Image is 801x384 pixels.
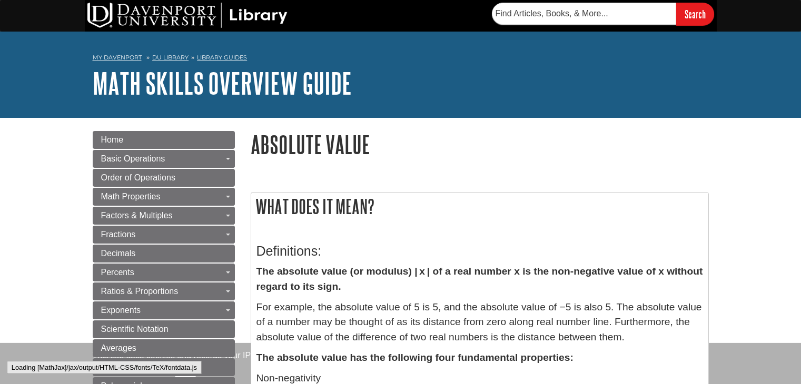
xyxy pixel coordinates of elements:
p: For example, the absolute value of 5 is 5, and the absolute value of −5 is also 5. The absolute v... [256,300,703,345]
a: Order of Operations [93,169,235,187]
nav: breadcrumb [93,50,709,67]
a: Averages [93,339,235,357]
a: Math Skills Overview Guide [93,67,352,99]
span: Decimals [101,249,136,258]
span: Order of Operations [101,173,175,182]
span: Scientific Notation [101,325,169,334]
h2: What does it mean? [251,193,708,220]
a: Decimals [93,245,235,262]
input: Find Articles, Books, & More... [492,3,676,25]
img: DU Library [87,3,288,28]
span: Math Properties [101,192,161,201]
a: Ratios & Proportions [93,282,235,300]
span: Percents [101,268,134,277]
span: Basic Operations [101,154,165,163]
a: My Davenport [93,53,142,62]
h1: Absolute Value [251,131,709,158]
a: Factors & Multiples [93,207,235,225]
div: Loading [MathJax]/jax/output/HTML-CSS/fonts/TeX/fontdata.js [7,361,202,374]
span: Factors & Multiples [101,211,173,220]
input: Search [676,3,714,25]
a: Percents [93,264,235,281]
span: Exponents [101,306,141,315]
a: Equation Basics [93,358,235,376]
a: DU Library [152,54,189,61]
a: Home [93,131,235,149]
a: Math Properties [93,188,235,206]
a: Library Guides [197,54,247,61]
span: Ratios & Proportions [101,287,179,296]
span: Home [101,135,124,144]
strong: The absolute value has the following four fundamental properties: [256,352,573,363]
form: Searches DU Library's articles, books, and more [492,3,714,25]
a: Exponents [93,301,235,319]
span: Fractions [101,230,136,239]
a: Fractions [93,226,235,244]
strong: The absolute value (or modulus) | x | of a real number x is the non-negative value of x without r... [256,266,703,292]
h3: Definitions: [256,244,703,259]
a: Basic Operations [93,150,235,168]
span: Averages [101,343,136,352]
a: Scientific Notation [93,320,235,338]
